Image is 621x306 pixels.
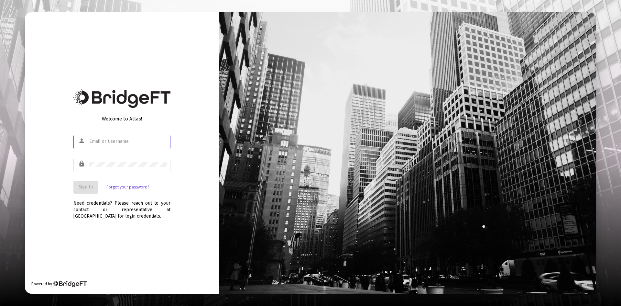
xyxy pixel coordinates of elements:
[73,194,170,220] div: Need credentials? Please reach out to your contact or representative at [GEOGRAPHIC_DATA] for log...
[73,181,98,194] button: Sign In
[73,89,170,108] img: Bridge Financial Technology Logo
[78,160,86,168] mat-icon: lock
[31,281,87,287] div: Powered by
[78,137,86,145] mat-icon: person
[53,281,87,287] img: Bridge Financial Technology Logo
[89,139,167,144] input: Email or Username
[106,184,149,190] a: Forgot your password?
[79,184,93,190] span: Sign In
[73,116,170,122] div: Welcome to Atlas!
